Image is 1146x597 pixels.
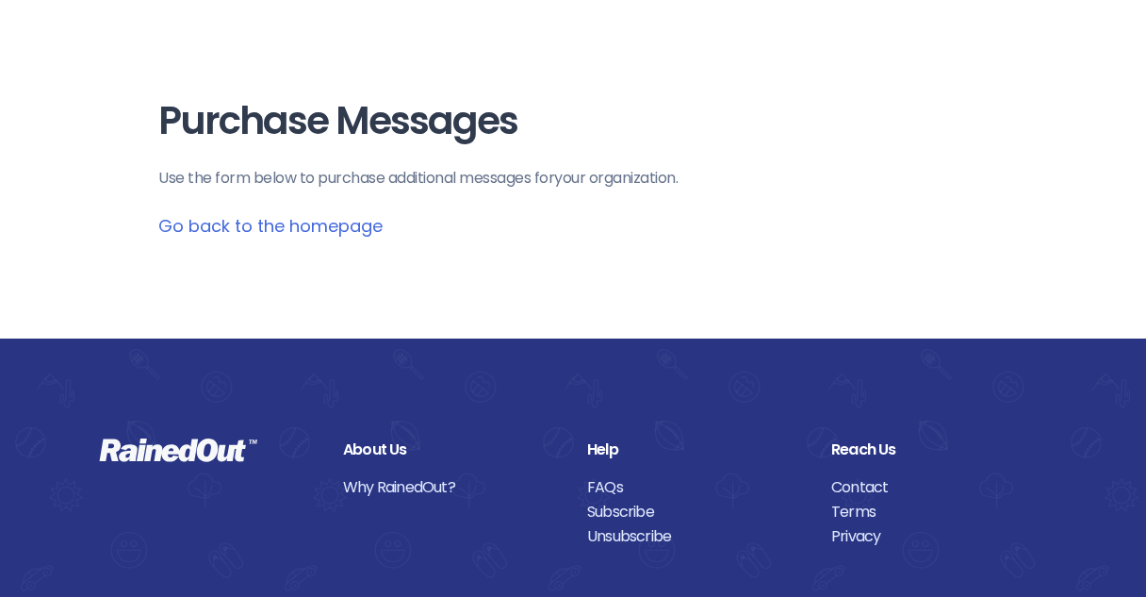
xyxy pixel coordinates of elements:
a: Why RainedOut? [343,475,559,500]
a: Subscribe [587,500,803,524]
div: About Us [343,438,559,462]
div: Help [587,438,803,462]
a: Go back to the homepage [158,214,383,238]
a: FAQs [587,475,803,500]
div: Reach Us [831,438,1047,462]
a: Privacy [831,524,1047,549]
p: Use the form below to purchase additional messages for your organization . [158,167,988,190]
a: Unsubscribe [587,524,803,549]
a: Contact [831,475,1047,500]
h1: Purchase Messages [158,100,988,142]
a: Terms [831,500,1047,524]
